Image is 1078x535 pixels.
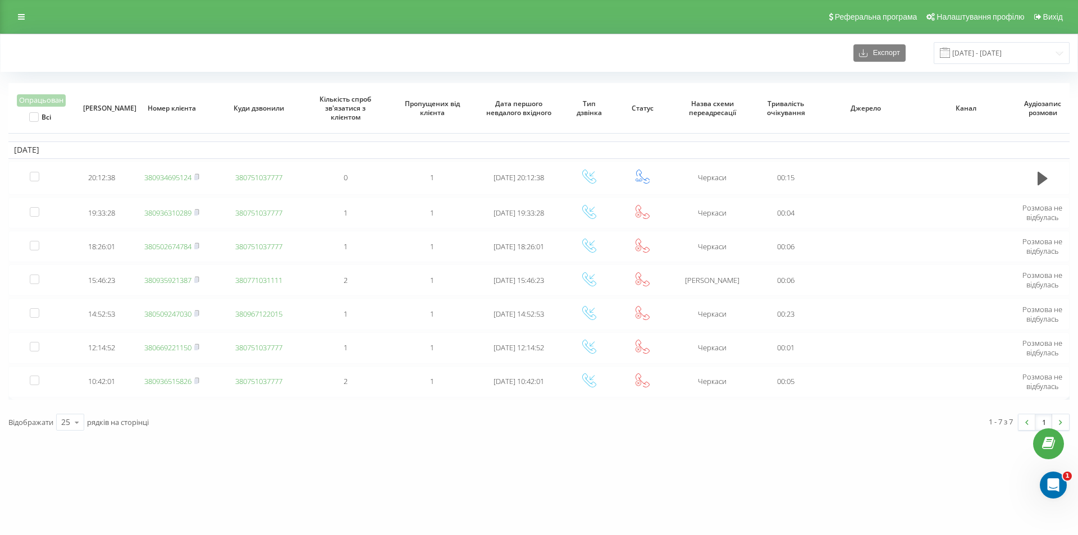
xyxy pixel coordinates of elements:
[235,342,282,353] a: 380751037777
[494,172,544,182] span: [DATE] 20:12:38
[344,309,348,319] span: 1
[138,104,206,113] span: Номер клієнта
[756,298,816,330] td: 00:23
[235,208,282,218] a: 380751037777
[835,12,917,21] span: Реферальна програма
[398,99,466,117] span: Пропущених від клієнта
[623,104,661,113] span: Статус
[756,332,816,364] td: 00:01
[1022,270,1062,290] span: Розмова не відбулась
[669,161,756,195] td: Черкаси
[430,275,434,285] span: 1
[144,241,191,252] a: 380502674784
[29,112,51,122] label: Всі
[430,241,434,252] span: 1
[1022,203,1062,222] span: Розмова не відбулась
[485,99,553,117] span: Дата першого невдалого вхідного
[75,298,129,330] td: 14:52:53
[678,99,746,117] span: Назва схеми переадресації
[83,104,121,113] span: [PERSON_NAME]
[430,172,434,182] span: 1
[494,208,544,218] span: [DATE] 19:33:28
[235,309,282,319] a: 380967122015
[1024,99,1062,117] span: Аудіозапис розмови
[1063,472,1072,481] span: 1
[756,161,816,195] td: 00:15
[235,172,282,182] a: 380751037777
[494,241,544,252] span: [DATE] 18:26:01
[494,342,544,353] span: [DATE] 12:14:52
[225,104,293,113] span: Куди дзвонили
[937,12,1024,21] span: Налаштування профілю
[494,376,544,386] span: [DATE] 10:42:01
[75,197,129,228] td: 19:33:28
[344,376,348,386] span: 2
[669,264,756,296] td: [PERSON_NAME]
[756,231,816,262] td: 00:06
[61,417,70,428] div: 25
[144,342,191,353] a: 380669221150
[756,264,816,296] td: 00:06
[235,275,282,285] a: 380771031111
[75,264,129,296] td: 15:46:23
[144,376,191,386] a: 380936515826
[669,231,756,262] td: Черкаси
[144,275,191,285] a: 380935921387
[989,416,1013,427] div: 1 - 7 з 7
[312,95,380,121] span: Кількість спроб зв'язатися з клієнтом
[75,332,129,364] td: 12:14:52
[1022,236,1062,256] span: Розмова не відбулась
[756,197,816,228] td: 00:04
[826,104,906,113] span: Джерело
[8,141,1070,158] td: [DATE]
[235,241,282,252] a: 380751037777
[867,49,900,57] span: Експорт
[8,417,53,427] span: Відображати
[75,231,129,262] td: 18:26:01
[764,99,808,117] span: Тривалість очікування
[669,366,756,397] td: Черкаси
[144,172,191,182] a: 380934695124
[344,172,348,182] span: 0
[430,376,434,386] span: 1
[1022,338,1062,358] span: Розмова не відбулась
[494,275,544,285] span: [DATE] 15:46:23
[1022,304,1062,324] span: Розмова не відбулась
[669,298,756,330] td: Черкаси
[344,241,348,252] span: 1
[926,104,1006,113] span: Канал
[344,275,348,285] span: 2
[430,208,434,218] span: 1
[669,197,756,228] td: Черкаси
[756,366,816,397] td: 00:05
[235,376,282,386] a: 380751037777
[75,161,129,195] td: 20:12:38
[1043,12,1063,21] span: Вихід
[1022,372,1062,391] span: Розмова не відбулась
[669,332,756,364] td: Черкаси
[1040,472,1067,499] iframe: Intercom live chat
[430,342,434,353] span: 1
[144,208,191,218] a: 380936310289
[144,309,191,319] a: 380509247030
[87,417,149,427] span: рядків на сторінці
[344,342,348,353] span: 1
[75,366,129,397] td: 10:42:01
[570,99,608,117] span: Тип дзвінка
[1035,414,1052,430] a: 1
[853,44,906,62] button: Експорт
[430,309,434,319] span: 1
[494,309,544,319] span: [DATE] 14:52:53
[344,208,348,218] span: 1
